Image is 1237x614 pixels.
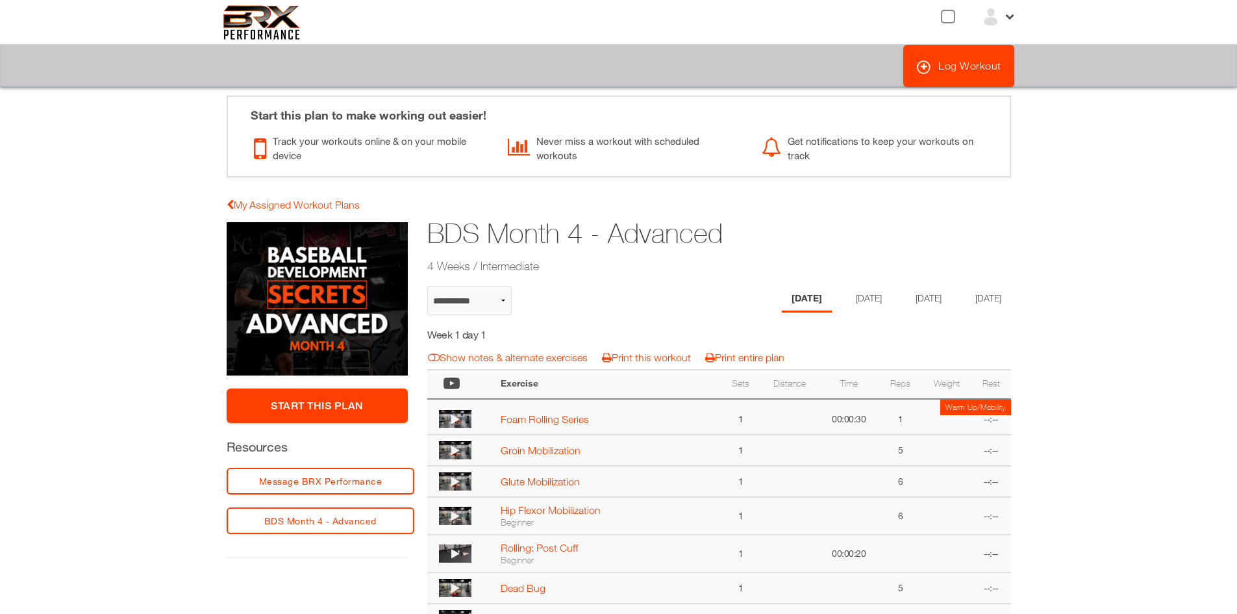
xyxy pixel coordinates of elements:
[940,400,1011,415] td: Warm Up/Mobility
[501,582,545,594] a: Dead Bug
[971,370,1010,399] th: Rest
[879,572,922,604] td: 5
[903,45,1014,87] a: Log Workout
[906,286,951,313] li: Day 3
[501,444,581,456] a: Groin Mobilization
[501,413,589,425] a: Foam Rolling Series
[501,517,715,528] div: Beginner
[439,544,471,563] img: thumbnail.png
[439,579,471,597] img: thumbnail.png
[762,131,996,163] div: Get notifications to keep your workouts on track
[879,399,922,435] td: 1
[439,507,471,525] img: thumbnail.png
[966,286,1011,313] li: Day 4
[508,131,742,163] div: Never miss a workout with scheduled workouts
[819,370,879,399] th: Time
[501,542,578,554] a: Rolling: Post Cuff
[501,554,715,566] div: Beginner
[879,370,922,399] th: Reps
[721,497,760,535] td: 1
[439,472,471,491] img: thumbnail.png
[879,435,922,466] td: 5
[760,370,819,399] th: Distance
[971,466,1010,497] td: --:--
[721,399,760,435] td: 1
[227,507,415,534] a: BDS Month 4 - Advanced
[223,5,301,40] img: 6f7da32581c89ca25d665dc3aae533e4f14fe3ef_original.svg
[227,468,415,494] a: Message BRX Performance
[879,466,922,497] td: 6
[782,286,832,313] li: Day 1
[428,352,588,363] a: Show notes & alternate exercises
[971,399,1010,435] td: --:--
[921,370,971,399] th: Weight
[439,410,471,428] img: thumbnail.png
[427,214,910,253] h1: BDS Month 4 - Advanced
[846,286,892,313] li: Day 2
[238,97,1000,124] div: Start this plan to make working out easier!
[819,535,879,572] td: 00:00:20
[971,535,1010,572] td: --:--
[879,497,922,535] td: 6
[602,352,691,363] a: Print this workout
[721,435,760,466] td: 1
[501,476,580,487] a: Glute Mobilization
[501,504,601,516] a: Hip Flexor Mobilization
[254,131,488,163] div: Track your workouts online & on your mobile device
[971,435,1010,466] td: --:--
[721,370,760,399] th: Sets
[971,572,1010,604] td: --:--
[721,466,760,497] td: 1
[721,572,760,604] td: 1
[227,199,360,211] a: My Assigned Workout Plans
[227,222,408,376] img: BDS Month 4 - Advanced
[427,258,910,274] h2: 4 Weeks / Intermediate
[981,7,1001,27] img: ex-default-user.svg
[705,352,784,363] a: Print entire plan
[227,438,408,456] h4: Resources
[494,370,721,399] th: Exercise
[721,535,760,572] td: 1
[227,389,408,423] a: Start This Plan
[427,327,659,342] h5: Week 1 day 1
[819,399,879,435] td: 00:00:30
[439,441,471,459] img: thumbnail.png
[971,497,1010,535] td: --:--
